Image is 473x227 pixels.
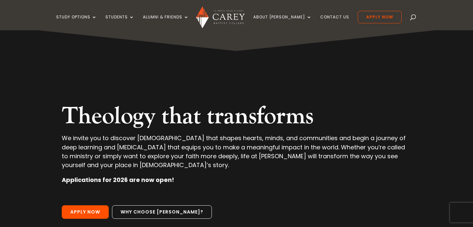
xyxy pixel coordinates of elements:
a: Contact Us [320,15,349,30]
a: About [PERSON_NAME] [253,15,312,30]
h2: Theology that transforms [62,102,411,134]
a: Apply Now [358,11,402,23]
a: Students [105,15,134,30]
a: Why choose [PERSON_NAME]? [112,205,212,219]
a: Study Options [56,15,97,30]
a: Apply Now [62,205,109,219]
p: We invite you to discover [DEMOGRAPHIC_DATA] that shapes hearts, minds, and communities and begin... [62,134,411,175]
a: Alumni & Friends [143,15,189,30]
img: Carey Baptist College [196,6,244,28]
